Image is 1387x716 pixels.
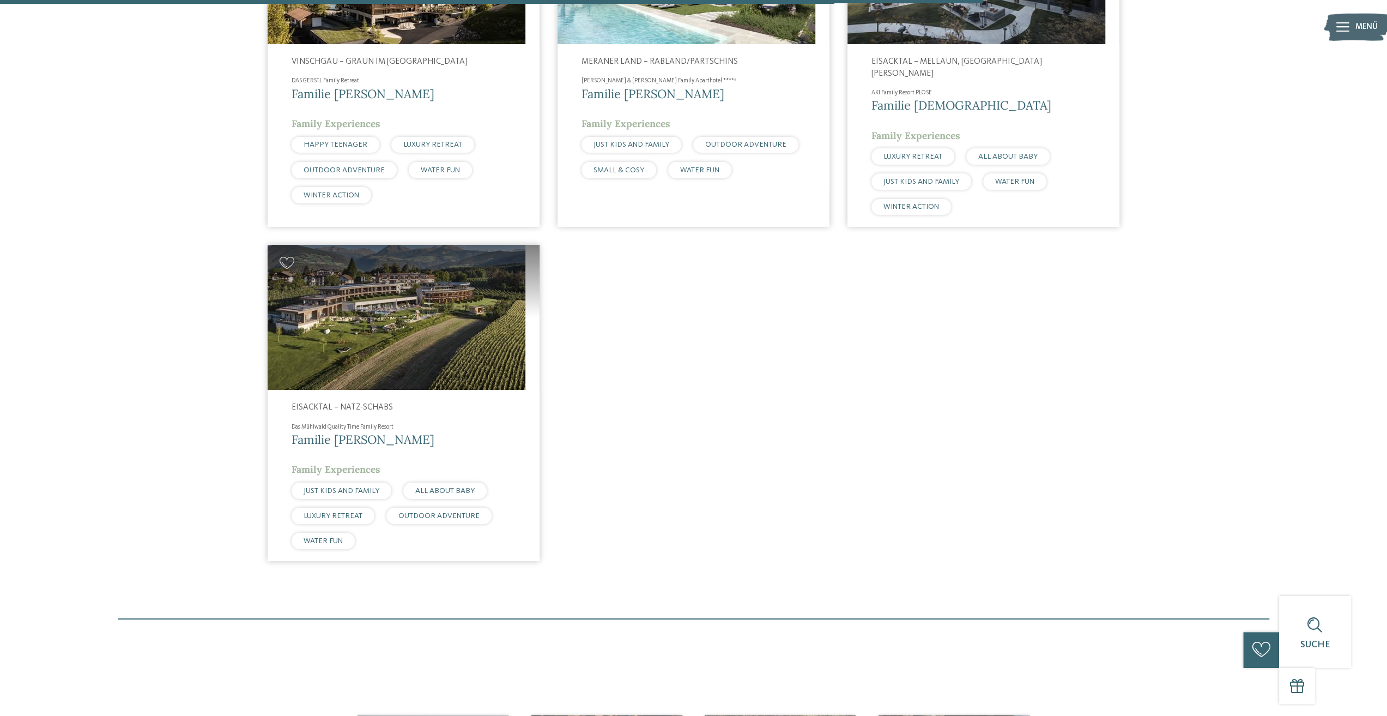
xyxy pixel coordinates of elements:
h4: [PERSON_NAME] & [PERSON_NAME] Family Aparthotel ****ˢ [582,77,805,85]
span: ALL ABOUT BABY [978,153,1038,160]
span: LUXURY RETREAT [883,153,942,160]
img: Familienhotels gesucht? Hier findet ihr die besten! [268,245,525,390]
span: Family Experiences [582,117,670,130]
h4: DAS GERSTL Family Retreat [292,77,516,85]
span: Familie [PERSON_NAME] [582,86,724,101]
h4: Das Mühlwald Quality Time Family Resort [292,423,516,431]
span: Familie [PERSON_NAME] [292,86,434,101]
span: JUST KIDS AND FAMILY [304,487,379,495]
h4: AKI Family Resort PLOSE [871,89,1095,97]
span: WINTER ACTION [883,203,939,210]
span: SMALL & COSY [593,166,644,174]
span: WATER FUN [421,166,460,174]
span: ALL ABOUT BABY [415,487,475,495]
span: OUTDOOR ADVENTURE [398,512,480,520]
span: OUTDOOR ADVENTURE [705,141,786,148]
span: LUXURY RETREAT [304,512,362,520]
span: WATER FUN [995,178,1034,185]
span: Family Experiences [292,117,380,130]
span: HAPPY TEENAGER [304,141,367,148]
span: WATER FUN [680,166,719,174]
span: JUST KIDS AND FAMILY [883,178,959,185]
span: Eisacktal – Natz-Schabs [292,403,393,412]
a: Familienhotels gesucht? Hier findet ihr die besten! Eisacktal – Natz-Schabs Das Mühlwald Quality ... [268,245,540,561]
span: Eisacktal – Mellaun, [GEOGRAPHIC_DATA][PERSON_NAME] [871,57,1042,78]
span: JUST KIDS AND FAMILY [593,141,669,148]
span: Vinschgau – Graun im [GEOGRAPHIC_DATA] [292,57,468,66]
span: Meraner Land – Rabland/Partschins [582,57,738,66]
span: Familie [DEMOGRAPHIC_DATA] [871,98,1051,113]
span: Family Experiences [871,129,960,142]
span: Suche [1300,640,1330,649]
span: OUTDOOR ADVENTURE [304,166,385,174]
span: LUXURY RETREAT [403,141,462,148]
span: WINTER ACTION [304,191,359,199]
span: WATER FUN [304,537,343,545]
span: Familie [PERSON_NAME] [292,432,434,447]
span: Family Experiences [292,463,380,476]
